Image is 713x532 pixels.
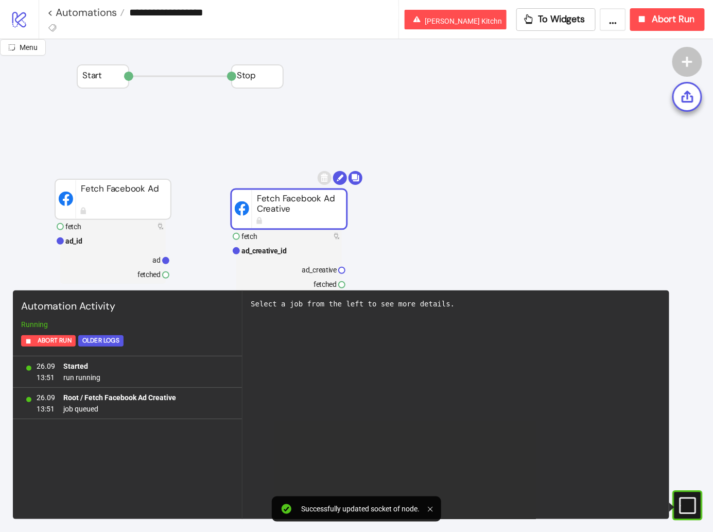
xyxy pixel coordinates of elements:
[153,256,161,264] text: ad
[37,372,55,383] span: 13:51
[65,222,81,231] text: fetch
[600,8,626,31] button: ...
[37,392,55,403] span: 26.09
[47,7,125,18] a: < Automations
[63,403,176,415] span: job queued
[425,17,502,25] span: [PERSON_NAME] Kitchn
[78,335,124,347] button: Older Logs
[37,403,55,415] span: 13:51
[20,43,38,52] span: Menu
[82,335,119,347] div: Older Logs
[63,372,100,383] span: run running
[241,232,257,241] text: fetch
[516,8,596,31] button: To Widgets
[21,335,76,347] button: Abort Run
[630,8,705,31] button: Abort Run
[538,13,585,25] span: To Widgets
[251,299,661,310] div: Select a job from the left to see more details.
[63,393,176,402] b: Root / Fetch Facebook Ad Creative
[17,319,238,330] div: Running
[241,247,287,255] text: ad_creative_id
[63,362,88,370] b: Started
[17,295,238,319] div: Automation Activity
[37,361,55,372] span: 26.09
[302,266,337,274] text: ad_creative
[8,44,15,51] span: radius-bottomright
[65,237,82,245] text: ad_id
[652,13,694,25] span: Abort Run
[38,335,72,347] span: Abort Run
[301,505,420,513] div: Successfully updated socket of node.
